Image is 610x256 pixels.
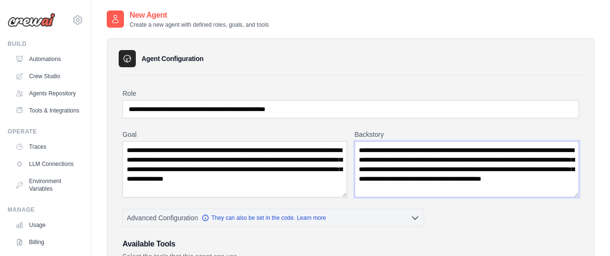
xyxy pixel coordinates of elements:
a: Agents Repository [11,86,83,101]
a: LLM Connections [11,156,83,172]
label: Goal [122,130,347,139]
h3: Agent Configuration [142,54,203,63]
p: Create a new agent with defined roles, goals, and tools [130,21,269,29]
h2: New Agent [130,10,269,21]
label: Role [122,89,579,98]
a: They can also be set in the code. Learn more [202,214,326,222]
div: Operate [8,128,83,135]
div: Build [8,40,83,48]
label: Backstory [355,130,579,139]
a: Traces [11,139,83,154]
img: Logo [8,13,55,27]
span: Advanced Configuration [127,213,198,223]
a: Crew Studio [11,69,83,84]
h3: Available Tools [122,238,579,250]
a: Automations [11,51,83,67]
a: Environment Variables [11,174,83,196]
div: Manage [8,206,83,214]
a: Billing [11,235,83,250]
a: Usage [11,217,83,233]
a: Tools & Integrations [11,103,83,118]
button: Advanced Configuration They can also be set in the code. Learn more [123,209,424,226]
